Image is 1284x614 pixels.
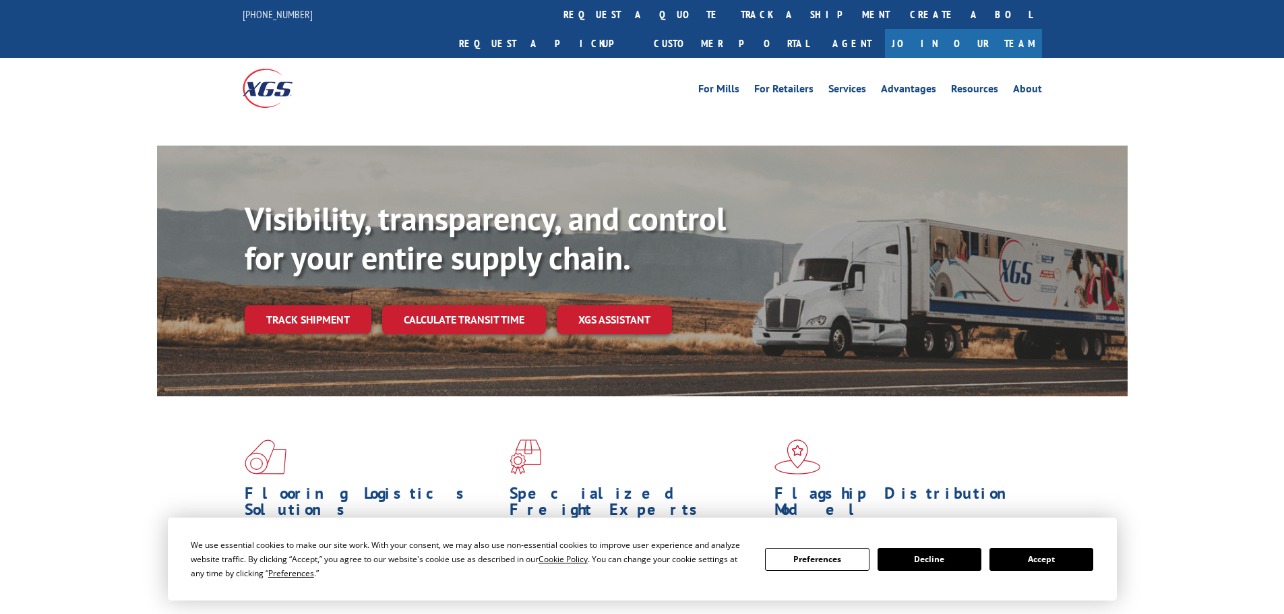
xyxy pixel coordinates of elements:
[881,84,936,98] a: Advantages
[510,485,764,524] h1: Specialized Freight Experts
[191,538,749,580] div: We use essential cookies to make our site work. With your consent, we may also use non-essential ...
[878,548,981,571] button: Decline
[245,197,726,278] b: Visibility, transparency, and control for your entire supply chain.
[539,553,588,565] span: Cookie Policy
[819,29,885,58] a: Agent
[510,439,541,474] img: xgs-icon-focused-on-flooring-red
[644,29,819,58] a: Customer Portal
[698,84,739,98] a: For Mills
[885,29,1042,58] a: Join Our Team
[774,439,821,474] img: xgs-icon-flagship-distribution-model-red
[557,305,672,334] a: XGS ASSISTANT
[989,548,1093,571] button: Accept
[951,84,998,98] a: Resources
[168,518,1117,601] div: Cookie Consent Prompt
[268,567,314,579] span: Preferences
[245,439,286,474] img: xgs-icon-total-supply-chain-intelligence-red
[828,84,866,98] a: Services
[754,84,814,98] a: For Retailers
[765,548,869,571] button: Preferences
[245,485,499,524] h1: Flooring Logistics Solutions
[243,7,313,21] a: [PHONE_NUMBER]
[382,305,546,334] a: Calculate transit time
[245,305,371,334] a: Track shipment
[1013,84,1042,98] a: About
[774,485,1029,524] h1: Flagship Distribution Model
[449,29,644,58] a: Request a pickup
